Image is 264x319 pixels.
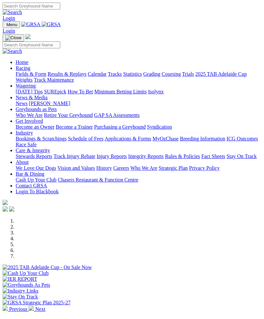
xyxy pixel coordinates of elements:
[3,41,60,48] input: Search
[16,189,59,194] a: Login To Blackbook
[16,136,66,141] a: Bookings & Scratchings
[96,165,112,171] a: History
[3,306,8,311] img: chevron-left-pager-white.svg
[16,124,261,130] div: Get Involved
[48,71,86,77] a: Results & Replays
[3,276,37,282] img: IER REPORT
[3,3,60,9] input: Search
[57,165,95,171] a: Vision and Values
[201,153,225,159] a: Fact Sheets
[189,165,220,171] a: Privacy Policy
[96,153,127,159] a: Injury Reports
[3,200,8,205] img: logo-grsa-white.png
[29,101,70,106] a: [PERSON_NAME]
[34,77,74,83] a: Track Maintenance
[44,112,93,118] a: Retire Your Greyhound
[180,136,225,141] a: Breeding Information
[16,142,37,147] a: Race Safe
[3,34,24,41] button: Toggle navigation
[16,101,27,106] a: News
[3,270,49,276] img: Cash Up Your Club
[16,95,48,100] a: News & Media
[16,83,36,88] a: Wagering
[16,177,56,183] a: Cash Up Your Club
[3,21,20,28] button: Toggle navigation
[88,71,107,77] a: Calendar
[94,112,140,118] a: GAP SA Assessments
[16,89,261,95] div: Wagering
[16,59,28,65] a: Home
[3,300,70,306] img: GRSA Strategic Plan 2025-27
[3,288,38,294] img: Industry Links
[182,71,194,77] a: Trials
[7,22,17,27] span: Menu
[16,101,261,106] div: News & Media
[113,165,129,171] a: Careers
[68,136,103,141] a: Schedule of Fees
[94,124,146,130] a: Purchasing a Greyhound
[195,71,247,77] a: 2025 TAB Adelaide Cup
[105,136,151,141] a: Applications & Forms
[3,28,15,34] a: Login
[3,15,15,21] a: Login
[16,65,30,71] a: Racing
[3,294,38,300] img: Stay On Track
[16,118,43,124] a: Get Involved
[16,153,261,159] div: Care & Integrity
[25,34,31,39] img: logo-grsa-white.png
[3,9,22,15] img: Search
[56,124,93,130] a: Become a Trainer
[16,77,33,83] a: Weights
[16,71,46,77] a: Fields & Form
[108,71,122,77] a: Tracks
[16,89,43,94] a: [DATE] Tips
[16,153,52,159] a: Stewards Reports
[16,136,261,148] div: Industry
[16,71,261,83] div: Racing
[130,165,157,171] a: Who We Are
[29,306,34,311] img: chevron-right-pager-white.svg
[58,177,138,183] a: Chasers Restaurant & Function Centre
[16,165,56,171] a: We Love Our Dogs
[16,148,50,153] a: Care & Integrity
[16,159,29,165] a: About
[162,71,181,77] a: Coursing
[5,35,22,40] img: Close
[3,264,92,270] img: 2025 TAB Adelaide Cup - On Sale Now
[147,124,172,130] a: Syndication
[16,112,43,118] a: Who We Are
[123,71,142,77] a: Statistics
[68,89,93,94] a: How To Bet
[29,306,45,312] a: Next
[9,206,14,212] img: twitter.svg
[44,89,66,94] a: SUREpick
[16,130,33,136] a: Industry
[42,22,61,27] img: GRSA
[94,89,147,94] a: Minimum Betting Limits
[16,112,261,118] div: Greyhounds as Pets
[16,177,261,183] div: Bar & Dining
[3,282,50,288] img: Greyhounds As Pets
[16,171,44,177] a: Bar & Dining
[9,306,27,312] span: Previous
[53,153,95,159] a: Track Injury Rebate
[3,206,8,212] img: facebook.svg
[3,306,29,312] a: Previous
[148,89,164,94] a: Isolynx
[165,153,200,159] a: Rules & Policies
[16,124,54,130] a: Become an Owner
[3,48,22,54] img: Search
[159,165,188,171] a: Strategic Plan
[143,71,160,77] a: Grading
[227,136,258,141] a: ICG Outcomes
[16,183,47,188] a: Contact GRSA
[227,153,257,159] a: Stay On Track
[16,106,57,112] a: Greyhounds as Pets
[128,153,164,159] a: Integrity Reports
[16,165,261,171] div: About
[153,136,179,141] a: MyOzChase
[35,306,45,312] span: Next
[21,22,40,27] img: GRSA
